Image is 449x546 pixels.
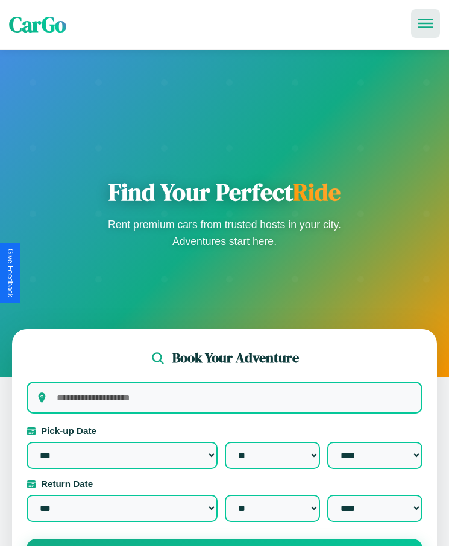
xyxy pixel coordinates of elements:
label: Pick-up Date [27,426,422,436]
p: Rent premium cars from trusted hosts in your city. Adventures start here. [104,216,345,250]
label: Return Date [27,479,422,489]
div: Give Feedback [6,249,14,297]
h1: Find Your Perfect [104,178,345,206]
span: Ride [293,176,341,208]
span: CarGo [9,10,66,39]
h2: Book Your Adventure [172,349,299,367]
